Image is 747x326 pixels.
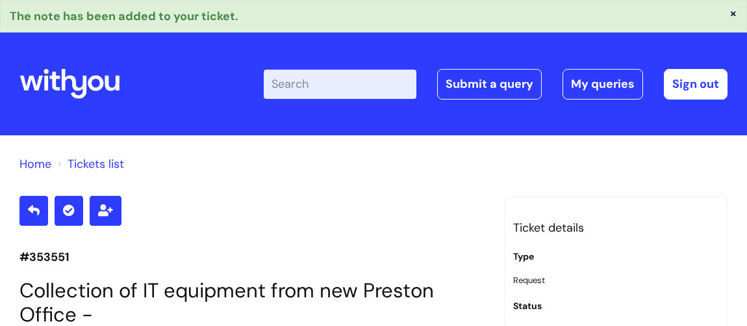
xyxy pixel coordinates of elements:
input: Search [264,70,416,98]
label: Status [513,301,542,312]
div: | - [264,69,728,99]
a: Tickets list [68,156,124,172]
p: #353551 [19,247,485,267]
a: Submit a query [437,69,542,99]
a: Sign out [664,69,728,99]
button: × [729,7,737,19]
a: My queries [563,69,643,99]
a: Home [19,156,51,172]
li: Tickets list [55,154,124,174]
li: Solution home [19,154,51,174]
label: Type [513,251,534,262]
p: Request [513,273,719,288]
h3: Ticket details [513,217,719,238]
